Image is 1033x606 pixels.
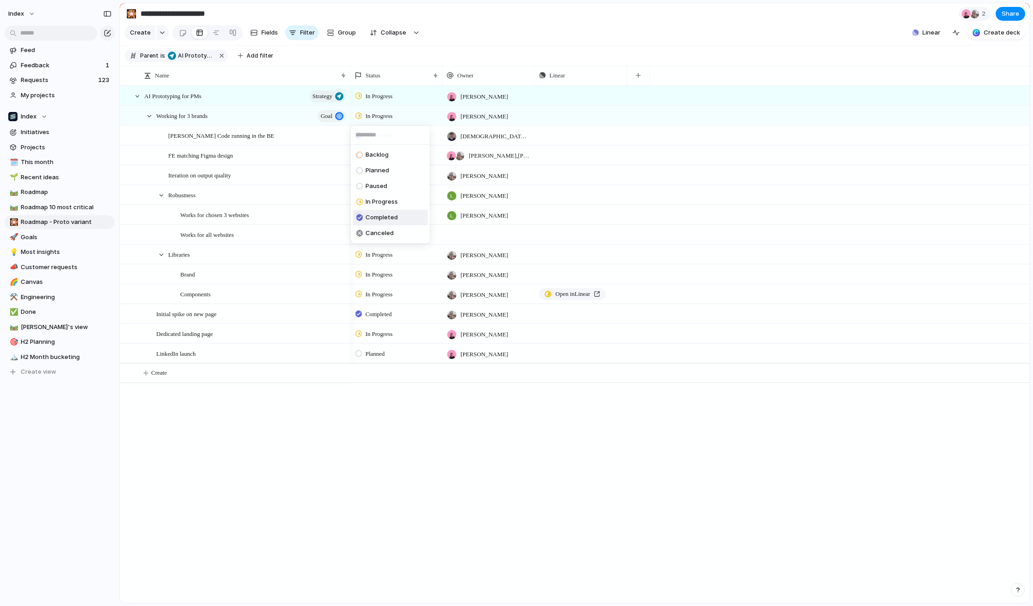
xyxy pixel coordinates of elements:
span: Completed [366,213,398,222]
span: Planned [366,166,389,175]
span: Canceled [366,229,394,238]
span: Backlog [366,150,389,159]
span: Paused [366,182,387,191]
span: In Progress [366,197,398,206]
